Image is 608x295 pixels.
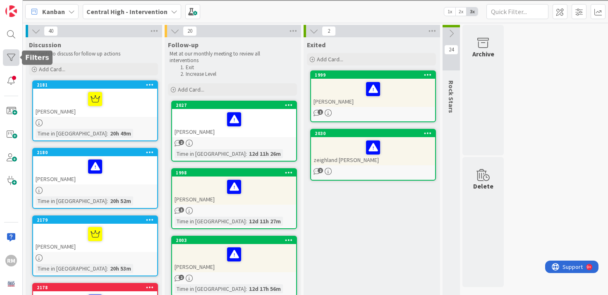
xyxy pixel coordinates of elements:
[108,264,133,273] div: 20h 53m
[37,150,157,155] div: 2180
[3,161,605,169] div: CANCEL
[29,41,61,49] span: Discussion
[3,93,605,100] div: Add Outline Template
[172,244,296,272] div: [PERSON_NAME]
[3,123,605,130] div: Newspaper
[172,102,296,109] div: 2027
[33,224,157,252] div: [PERSON_NAME]
[33,89,157,117] div: [PERSON_NAME]
[33,149,157,156] div: 2180
[246,149,247,158] span: :
[3,198,605,206] div: Move to ...
[3,41,605,48] div: Sign out
[3,169,605,176] div: ???
[3,63,605,70] div: Delete
[3,243,605,251] div: BOOK
[3,221,605,228] div: MOVE
[3,48,605,56] div: Rename
[171,101,297,162] a: 2027[PERSON_NAME]Time in [GEOGRAPHIC_DATA]:12d 11h 26m
[307,41,326,49] span: Exited
[311,71,435,107] div: 1999[PERSON_NAME]
[172,237,296,244] div: 2003
[36,129,107,138] div: Time in [GEOGRAPHIC_DATA]
[33,81,157,89] div: 2181
[3,33,605,41] div: Options
[473,181,493,191] div: Delete
[3,273,77,282] input: Search sources
[179,140,184,145] span: 2
[310,70,436,122] a: 1999[PERSON_NAME]
[178,71,273,77] li: Increase Level
[3,18,605,26] div: Move To ...
[3,138,605,145] div: Visual Art
[472,49,494,59] div: Archive
[311,79,435,107] div: [PERSON_NAME]
[246,284,247,293] span: :
[171,168,297,229] a: 1998[PERSON_NAME]Time in [GEOGRAPHIC_DATA]:12d 11h 27m
[172,237,296,272] div: 2003[PERSON_NAME]
[444,45,458,55] span: 24
[311,130,435,165] div: 2030zeighland [PERSON_NAME]
[175,284,246,293] div: Time in [GEOGRAPHIC_DATA]
[39,65,65,73] span: Add Card...
[3,78,605,85] div: Download
[168,41,199,49] span: Follow-up
[3,11,605,18] div: Sort New > Old
[315,72,435,78] div: 1999
[176,170,296,176] div: 1998
[3,108,605,115] div: Journal
[311,130,435,137] div: 2030
[32,148,158,209] a: 2180[PERSON_NAME]Time in [GEOGRAPHIC_DATA]:20h 52m
[3,145,605,152] div: TODO: put dlg title
[3,56,605,63] div: Move To ...
[3,266,605,273] div: MORE
[322,26,336,36] span: 2
[3,236,605,243] div: SAVE
[247,149,283,158] div: 12d 11h 26m
[37,217,157,223] div: 2179
[37,82,157,88] div: 2181
[3,115,605,123] div: Magazine
[176,237,296,243] div: 2003
[17,1,38,11] span: Support
[170,51,272,64] p: Met at our monthly meeting to review all interventions
[172,109,296,137] div: [PERSON_NAME]
[178,86,204,93] span: Add Card...
[42,3,46,10] div: 9+
[107,196,108,206] span: :
[36,264,107,273] div: Time in [GEOGRAPHIC_DATA]
[315,131,435,136] div: 2030
[3,26,605,33] div: Delete
[317,56,343,63] span: Add Card...
[3,206,605,213] div: Home
[179,207,184,213] span: 1
[5,278,17,290] img: avatar
[33,81,157,117] div: 2181[PERSON_NAME]
[3,130,605,138] div: Television/Radio
[33,216,157,224] div: 2179
[172,102,296,137] div: 2027[PERSON_NAME]
[5,255,17,266] div: RM
[33,156,157,184] div: [PERSON_NAME]
[318,109,323,115] span: 1
[3,70,605,78] div: Rename Outline
[36,196,107,206] div: Time in [GEOGRAPHIC_DATA]
[3,191,605,198] div: DELETE
[32,215,158,276] a: 2179[PERSON_NAME]Time in [GEOGRAPHIC_DATA]:20h 53m
[32,80,158,141] a: 2181[PERSON_NAME]Time in [GEOGRAPHIC_DATA]:20h 49m
[179,275,184,280] span: 2
[175,149,246,158] div: Time in [GEOGRAPHIC_DATA]
[31,51,133,57] p: Students to discuss for follow up actions
[5,5,17,17] img: Visit kanbanzone.com
[172,169,296,205] div: 1998[PERSON_NAME]
[3,85,605,93] div: Print
[33,284,157,291] div: 2178
[172,169,296,177] div: 1998
[44,26,58,36] span: 40
[3,258,605,266] div: JOURNAL
[37,285,157,290] div: 2178
[3,3,605,11] div: Sort A > Z
[447,80,455,113] span: Rock Stars
[3,213,605,221] div: CANCEL
[247,284,283,293] div: 12d 17h 56m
